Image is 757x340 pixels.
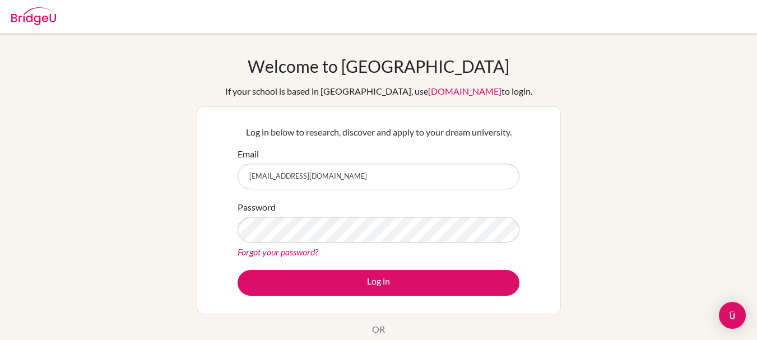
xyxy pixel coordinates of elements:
p: OR [372,323,385,336]
p: Log in below to research, discover and apply to your dream university. [238,125,519,139]
div: Open Intercom Messenger [719,302,746,329]
button: Log in [238,270,519,296]
a: [DOMAIN_NAME] [428,86,501,96]
label: Password [238,201,276,214]
h1: Welcome to [GEOGRAPHIC_DATA] [248,56,509,76]
img: Bridge-U [11,7,56,25]
div: If your school is based in [GEOGRAPHIC_DATA], use to login. [225,85,532,98]
label: Email [238,147,259,161]
a: Forgot your password? [238,246,318,257]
